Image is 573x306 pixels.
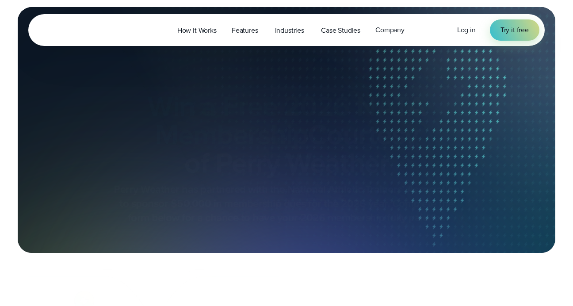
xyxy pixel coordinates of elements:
[490,19,539,41] a: Try it free
[170,21,224,39] a: How it Works
[321,25,360,36] span: Case Studies
[177,25,217,36] span: How it Works
[313,21,368,39] a: Case Studies
[500,25,529,35] span: Try it free
[457,25,476,35] a: Log in
[232,25,258,36] span: Features
[375,25,405,35] span: Company
[275,25,304,36] span: Industries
